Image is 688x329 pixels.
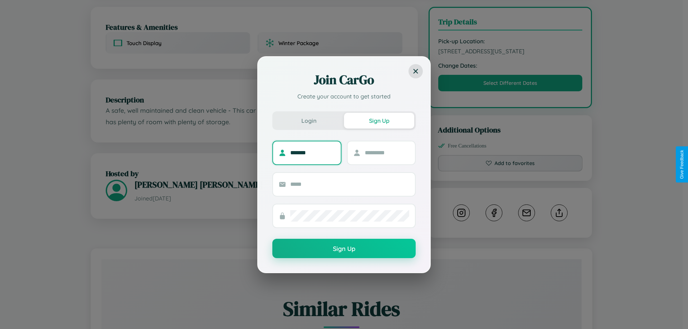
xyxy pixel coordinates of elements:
div: Give Feedback [679,150,684,179]
p: Create your account to get started [272,92,416,101]
button: Sign Up [344,113,414,129]
h2: Join CarGo [272,71,416,88]
button: Login [274,113,344,129]
button: Sign Up [272,239,416,258]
